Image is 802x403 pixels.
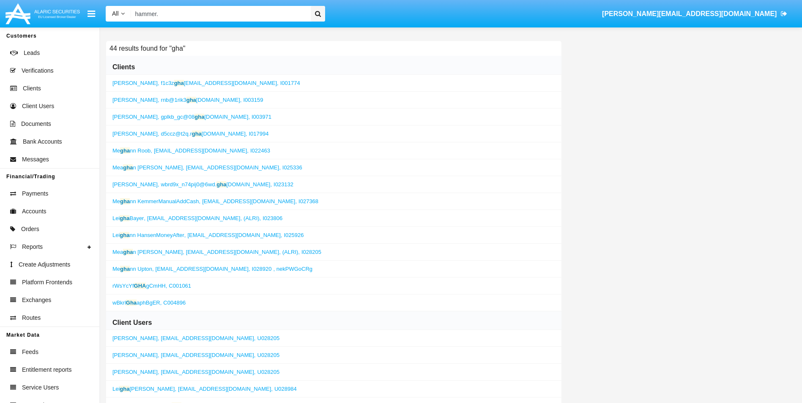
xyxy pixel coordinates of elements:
span: [PERSON_NAME][EMAIL_ADDRESS][DOMAIN_NAME] [602,10,777,17]
span: d5ccz@t2q.r [DOMAIN_NAME], [161,131,247,137]
span: [EMAIL_ADDRESS][DOMAIN_NAME], [161,335,256,341]
span: (ALRI), [282,249,300,255]
span: I003971 [252,114,271,120]
span: I017994 [249,131,268,137]
h6: 44 results found for "gha" [106,41,189,56]
span: [EMAIL_ADDRESS][DOMAIN_NAME], [187,232,282,238]
span: [PERSON_NAME] [112,369,158,375]
span: [EMAIL_ADDRESS][DOMAIN_NAME], [156,266,250,272]
span: Mea n [PERSON_NAME] [112,164,183,171]
span: [EMAIL_ADDRESS][DOMAIN_NAME], [147,215,242,221]
b: gha [120,198,130,204]
span: I003159 [243,97,263,103]
a: , [112,198,318,204]
a: , [112,266,312,272]
span: U028205 [257,352,280,358]
b: GHA [134,283,146,289]
b: gha [120,215,129,221]
span: All [112,10,119,17]
span: Lei Bayer [112,215,144,221]
span: rWsYcYf gCmHH [112,283,166,289]
a: , [112,300,186,306]
span: Messages [22,155,49,164]
span: Client Users [22,102,54,111]
span: I028920 [252,266,272,272]
span: Orders [21,225,39,234]
span: rnb@1rik3 [DOMAIN_NAME], [161,97,242,103]
b: gha [120,386,129,392]
b: gha [120,266,130,272]
b: gha [174,80,184,86]
span: Me nn Roob [112,147,151,154]
span: Lei nn HansenMoneyAfter [112,232,184,238]
span: [PERSON_NAME] [112,335,158,341]
span: [EMAIL_ADDRESS][DOMAIN_NAME], [161,352,256,358]
span: U028205 [257,369,280,375]
span: Accounts [22,207,47,216]
img: Logo image [4,1,81,26]
span: U028205 [257,335,280,341]
span: Create Adjustments [19,260,70,269]
span: I023132 [274,181,293,188]
span: I025926 [284,232,304,238]
span: [PERSON_NAME] [112,97,158,103]
a: , [112,114,271,120]
a: , [112,232,304,238]
span: I001774 [280,80,300,86]
h6: Client Users [112,318,152,327]
span: Leads [24,49,40,57]
span: , nekPWGoCRg [274,266,312,272]
span: C004896 [163,300,186,306]
a: , [112,369,279,375]
span: Service Users [22,383,59,392]
span: I027368 [298,198,318,204]
a: , [112,80,300,86]
input: Search [131,6,308,22]
a: , [112,97,263,103]
a: , [112,131,268,137]
span: Lei [PERSON_NAME] [112,386,175,392]
span: Platform Frontends [22,278,72,287]
a: , [112,181,293,188]
a: , [112,215,282,221]
span: Payments [22,189,48,198]
span: [PERSON_NAME] [112,181,158,188]
a: , [112,386,297,392]
a: , [112,164,302,171]
span: gplkb_gc@08 [DOMAIN_NAME], [161,114,250,120]
span: I025336 [282,164,302,171]
span: Bank Accounts [23,137,62,146]
span: [EMAIL_ADDRESS][DOMAIN_NAME], [186,164,281,171]
span: Routes [22,313,41,322]
a: , [112,335,279,341]
span: U028984 [274,386,297,392]
a: , [112,283,191,289]
span: Me nn Upton [112,266,152,272]
span: f1c3z [EMAIL_ADDRESS][DOMAIN_NAME], [161,80,279,86]
span: Clients [23,84,41,93]
b: gha [120,232,129,238]
span: Reports [22,242,43,251]
b: gha [194,114,204,120]
span: [PERSON_NAME] [112,114,158,120]
a: , [112,352,279,358]
span: I023806 [263,215,282,221]
span: C001061 [169,283,191,289]
span: [EMAIL_ADDRESS][DOMAIN_NAME], [178,386,273,392]
span: wbrd9x_n74pij0@6wd. [DOMAIN_NAME], [161,181,272,188]
span: [EMAIL_ADDRESS][DOMAIN_NAME], [154,147,249,154]
span: Verifications [22,66,53,75]
a: [PERSON_NAME][EMAIL_ADDRESS][DOMAIN_NAME] [598,2,791,26]
span: Me nn KemmerManualAddCash [112,198,199,204]
a: , [112,147,270,154]
b: gha [186,97,196,103]
span: (ALRI), [244,215,261,221]
span: [PERSON_NAME] [112,131,158,137]
span: [PERSON_NAME] [112,80,158,86]
span: Exchanges [22,296,51,305]
span: [EMAIL_ADDRESS][DOMAIN_NAME], [161,369,256,375]
b: gha [216,181,226,188]
span: wBkrl aphBgER [112,300,160,306]
span: [EMAIL_ADDRESS][DOMAIN_NAME], [186,249,281,255]
b: gha [123,164,133,171]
